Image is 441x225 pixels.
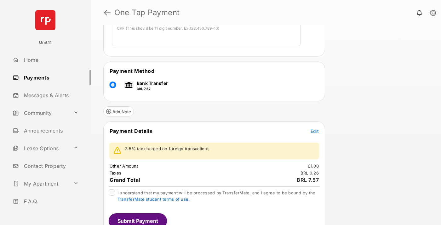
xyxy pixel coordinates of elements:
span: Payment Method [110,68,154,74]
a: Contact Property [10,158,91,174]
a: Community [10,105,71,121]
p: Bank Transfer [137,80,168,86]
td: £1.00 [308,163,319,169]
a: Payments [10,70,91,85]
span: BRL 7.57 [297,177,319,183]
p: Unit11 [39,39,52,46]
img: bank.png [124,81,134,88]
a: My Apartment [10,176,71,191]
span: Grand Total [110,177,140,183]
a: TransferMate student terms of use. [117,197,190,202]
img: svg+xml;base64,PHN2ZyB4bWxucz0iaHR0cDovL3d3dy53My5vcmcvMjAwMC9zdmciIHdpZHRoPSI2NCIgaGVpZ2h0PSI2NC... [35,10,55,30]
button: Edit [311,128,319,134]
p: BRL 7.57 [137,86,168,91]
a: Home [10,52,91,68]
span: I understand that my payment will be processed by TransferMate, and I agree to be bound by the [117,190,315,202]
button: Add Note [103,106,134,116]
td: Taxes [109,170,122,176]
td: Other Amount [109,163,138,169]
a: Lease Options [10,141,71,156]
strong: One Tap Payment [114,9,180,16]
a: Messages & Alerts [10,88,91,103]
td: BRL 0.26 [300,170,319,176]
span: Payment Details [110,128,152,134]
a: Announcements [10,123,91,138]
a: F.A.Q. [10,194,91,209]
p: 3.5% tax charged on foreign transactions [125,146,209,152]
